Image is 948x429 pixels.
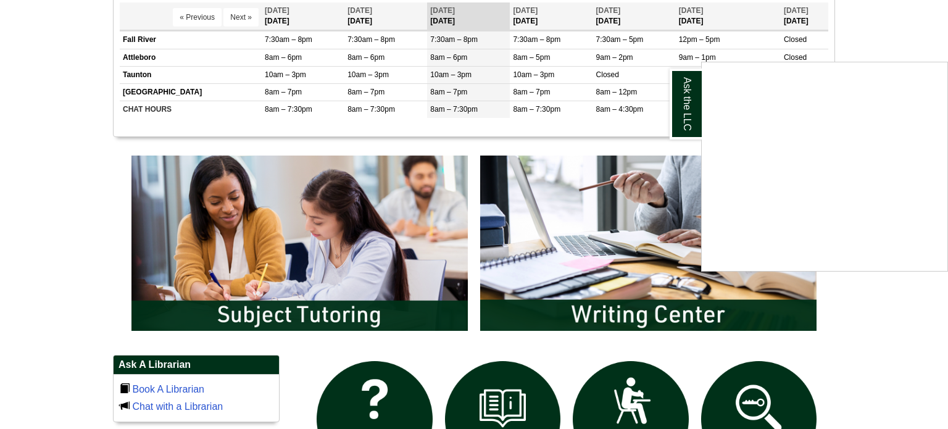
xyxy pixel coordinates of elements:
[784,53,807,62] span: Closed
[347,53,385,62] span: 8am – 6pm
[347,35,395,44] span: 7:30am – 8pm
[670,69,702,140] a: Ask the LLC
[132,401,223,412] a: Chat with a Librarian
[513,70,554,79] span: 10am – 3pm
[125,149,474,337] img: Subject Tutoring Information
[347,105,395,114] span: 8am – 7:30pm
[676,2,781,30] th: [DATE]
[120,101,262,119] td: CHAT HOURS
[596,35,644,44] span: 7:30am – 5pm
[784,35,807,44] span: Closed
[702,62,947,271] iframe: Chat Widget
[223,8,259,27] button: Next »
[430,35,478,44] span: 7:30am – 8pm
[513,88,550,96] span: 8am – 7pm
[265,53,302,62] span: 8am – 6pm
[120,49,262,66] td: Attleboro
[265,88,302,96] span: 8am – 7pm
[679,6,704,15] span: [DATE]
[679,35,720,44] span: 12pm – 5pm
[265,35,312,44] span: 7:30am – 8pm
[344,2,427,30] th: [DATE]
[265,70,306,79] span: 10am – 3pm
[513,6,538,15] span: [DATE]
[347,70,389,79] span: 10am – 3pm
[474,149,823,337] img: Writing Center Information
[596,105,644,114] span: 8am – 4:30pm
[781,2,828,30] th: [DATE]
[593,2,676,30] th: [DATE]
[513,105,560,114] span: 8am – 7:30pm
[596,88,638,96] span: 8am – 12pm
[784,6,809,15] span: [DATE]
[596,70,619,79] span: Closed
[125,149,823,343] div: slideshow
[430,105,478,114] span: 8am – 7:30pm
[120,66,262,83] td: Taunton
[114,356,279,375] h2: Ask A Librarian
[430,88,467,96] span: 8am – 7pm
[347,6,372,15] span: [DATE]
[347,88,385,96] span: 8am – 7pm
[265,105,312,114] span: 8am – 7:30pm
[596,53,633,62] span: 9am – 2pm
[430,70,472,79] span: 10am – 3pm
[513,53,550,62] span: 8am – 5pm
[132,384,204,394] a: Book A Librarian
[701,62,948,272] div: Ask the LLC
[262,2,344,30] th: [DATE]
[430,6,455,15] span: [DATE]
[120,83,262,101] td: [GEOGRAPHIC_DATA]
[513,35,560,44] span: 7:30am – 8pm
[596,6,621,15] span: [DATE]
[430,53,467,62] span: 8am – 6pm
[120,31,262,49] td: Fall River
[173,8,222,27] button: « Previous
[679,53,716,62] span: 9am – 1pm
[510,2,592,30] th: [DATE]
[427,2,510,30] th: [DATE]
[265,6,289,15] span: [DATE]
